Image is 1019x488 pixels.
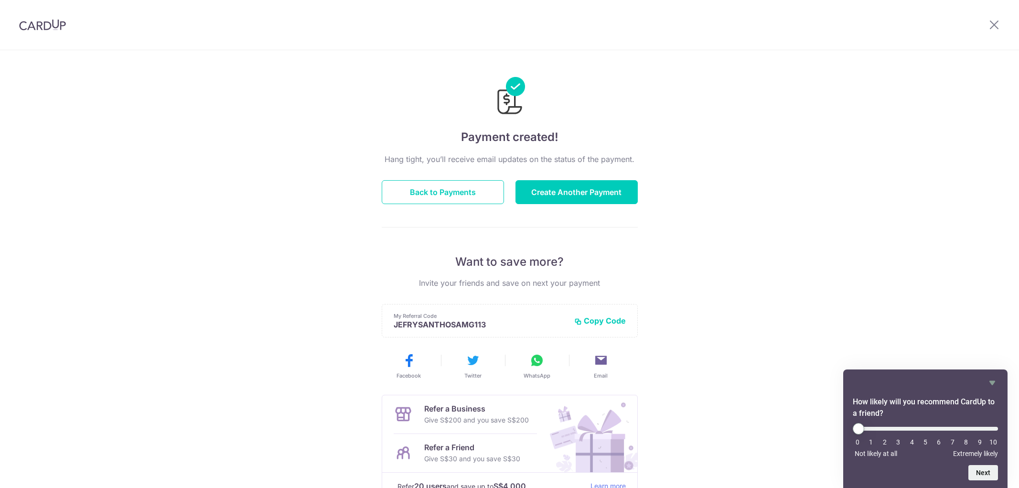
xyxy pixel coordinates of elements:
p: Refer a Friend [424,442,520,453]
p: Hang tight, you’ll receive email updates on the status of the payment. [382,153,638,165]
h4: Payment created! [382,129,638,146]
span: WhatsApp [524,372,550,380]
span: Twitter [464,372,482,380]
h2: How likely will you recommend CardUp to a friend? Select an option from 0 to 10, with 0 being Not... [853,396,998,419]
span: Extremely likely [953,450,998,457]
li: 5 [921,438,930,446]
button: Facebook [381,353,437,380]
span: Facebook [397,372,421,380]
li: 9 [975,438,985,446]
div: How likely will you recommend CardUp to a friend? Select an option from 0 to 10, with 0 being Not... [853,423,998,457]
img: CardUp [19,19,66,31]
p: Refer a Business [424,403,529,414]
button: Hide survey [987,377,998,389]
li: 2 [880,438,890,446]
li: 0 [853,438,862,446]
span: Not likely at all [855,450,897,457]
li: 3 [893,438,903,446]
span: Email [594,372,608,380]
p: Give S$30 and you save S$30 [424,453,520,465]
p: Want to save more? [382,254,638,270]
img: Payments [494,77,525,117]
li: 10 [988,438,998,446]
li: 1 [866,438,876,446]
button: Email [573,353,629,380]
li: 6 [934,438,944,446]
p: JEFRYSANTHOSAMG113 [394,320,567,329]
li: 4 [907,438,917,446]
li: 7 [948,438,957,446]
button: Back to Payments [382,180,504,204]
li: 8 [961,438,971,446]
p: My Referral Code [394,312,567,320]
button: Create Another Payment [515,180,638,204]
button: Twitter [445,353,501,380]
button: Next question [968,465,998,480]
button: Copy Code [574,316,626,325]
p: Invite your friends and save on next your payment [382,277,638,289]
button: WhatsApp [509,353,565,380]
img: Refer [541,395,637,472]
div: How likely will you recommend CardUp to a friend? Select an option from 0 to 10, with 0 being Not... [853,377,998,480]
p: Give S$200 and you save S$200 [424,414,529,426]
